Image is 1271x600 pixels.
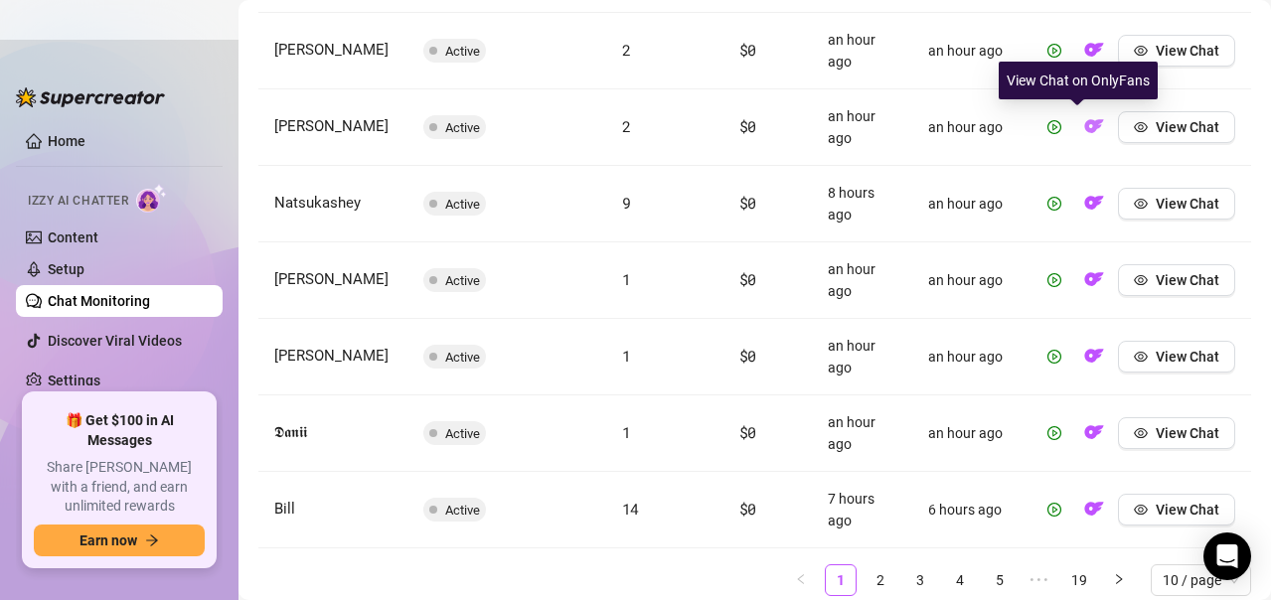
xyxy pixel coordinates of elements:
span: 1 [622,346,631,366]
span: 2 [622,40,631,60]
span: View Chat [1156,119,1219,135]
td: an hour ago [812,89,912,166]
a: 4 [945,565,975,595]
a: OF [1078,123,1110,139]
td: 7 hours ago [812,472,912,548]
td: an hour ago [912,242,1023,319]
a: OF [1078,353,1110,369]
button: View Chat [1118,188,1235,220]
a: Content [48,229,98,245]
span: View Chat [1156,502,1219,518]
img: OF [1084,422,1104,442]
span: eye [1134,350,1148,364]
span: arrow-right [145,533,159,547]
a: OF [1078,276,1110,292]
span: eye [1134,44,1148,58]
img: logo-BBDzfeDw.svg [16,87,165,107]
li: 1 [825,564,857,596]
button: OF [1078,341,1110,373]
li: 2 [865,564,896,596]
span: Active [445,120,480,135]
div: Page Size [1151,564,1251,596]
a: OF [1078,429,1110,445]
td: an hour ago [912,13,1023,89]
a: 19 [1064,565,1094,595]
button: OF [1078,35,1110,67]
td: an hour ago [912,166,1023,242]
button: OF [1078,264,1110,296]
button: View Chat [1118,494,1235,525]
span: [PERSON_NAME] [274,117,389,135]
span: $0 [739,40,756,60]
span: $0 [739,193,756,213]
li: Previous Page [785,564,817,596]
li: Next 5 Pages [1024,564,1055,596]
span: 1 [622,422,631,442]
button: View Chat [1118,417,1235,449]
span: 2 [622,116,631,136]
li: 19 [1063,564,1095,596]
span: Share [PERSON_NAME] with a friend, and earn unlimited rewards [34,458,205,517]
li: 3 [904,564,936,596]
span: Active [445,44,480,59]
button: OF [1078,494,1110,525]
li: Next Page [1103,564,1135,596]
button: OF [1078,417,1110,449]
img: OF [1084,116,1104,136]
a: OF [1078,200,1110,216]
a: 2 [866,565,895,595]
button: left [785,564,817,596]
li: 4 [944,564,976,596]
td: an hour ago [812,13,912,89]
span: $0 [739,269,756,289]
span: left [795,573,807,585]
td: 6 hours ago [912,472,1023,548]
span: eye [1134,426,1148,440]
a: OF [1078,47,1110,63]
td: an hour ago [812,242,912,319]
img: OF [1084,40,1104,60]
span: Active [445,197,480,212]
button: right [1103,564,1135,596]
span: eye [1134,273,1148,287]
span: eye [1134,120,1148,134]
img: OF [1084,193,1104,213]
span: $0 [739,499,756,519]
a: 5 [985,565,1015,595]
span: Active [445,503,480,518]
span: View Chat [1156,349,1219,365]
button: View Chat [1118,111,1235,143]
span: Active [445,273,480,288]
img: OF [1084,346,1104,366]
span: 10 / page [1163,565,1239,595]
span: View Chat [1156,196,1219,212]
span: [PERSON_NAME] [274,270,389,288]
button: OF [1078,111,1110,143]
td: an hour ago [912,395,1023,472]
span: $0 [739,422,756,442]
td: 8 hours ago [812,166,912,242]
span: View Chat [1156,425,1219,441]
span: [PERSON_NAME] [274,41,389,59]
span: View Chat [1156,272,1219,288]
span: $0 [739,116,756,136]
td: an hour ago [912,319,1023,395]
button: Earn nowarrow-right [34,525,205,556]
img: OF [1084,269,1104,289]
a: OF [1078,506,1110,522]
button: View Chat [1118,341,1235,373]
span: Earn now [79,532,137,548]
button: View Chat [1118,35,1235,67]
a: Home [48,133,85,149]
span: Izzy AI Chatter [28,192,128,211]
button: View Chat [1118,264,1235,296]
a: Discover Viral Videos [48,333,182,349]
span: Active [445,350,480,365]
li: 5 [984,564,1016,596]
span: 14 [622,499,639,519]
span: 1 [622,269,631,289]
span: Active [445,426,480,441]
button: OF [1078,188,1110,220]
a: 3 [905,565,935,595]
a: Chat Monitoring [48,293,150,309]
